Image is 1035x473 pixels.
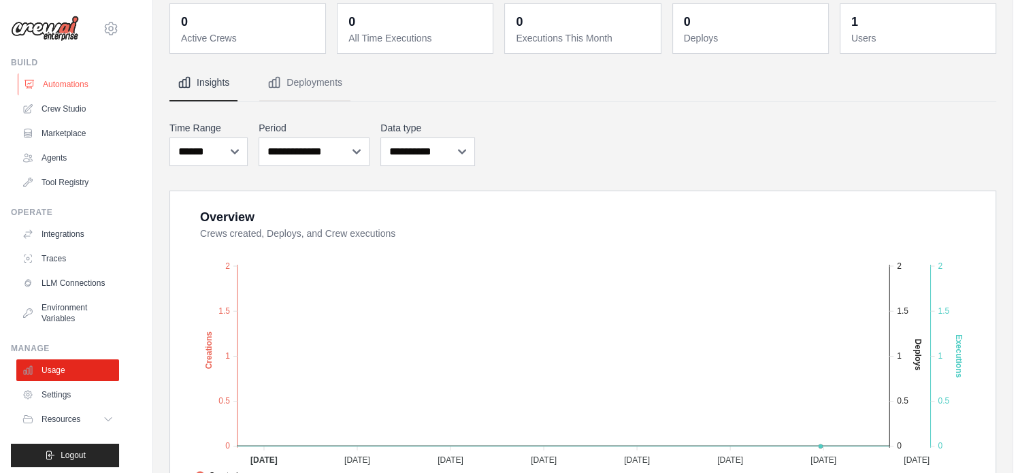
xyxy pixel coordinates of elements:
[684,31,820,45] dt: Deploys
[16,248,119,270] a: Traces
[16,98,119,120] a: Crew Studio
[938,441,942,451] tspan: 0
[181,31,317,45] dt: Active Crews
[851,31,987,45] dt: Users
[259,121,369,135] label: Period
[348,31,484,45] dt: All Time Executions
[225,261,230,270] tspan: 2
[169,121,248,135] label: Time Range
[897,351,902,361] tspan: 1
[218,396,230,406] tspan: 0.5
[344,455,370,464] tspan: [DATE]
[913,338,923,370] text: Deploys
[16,123,119,144] a: Marketplace
[16,384,119,406] a: Settings
[225,351,230,361] tspan: 1
[225,441,230,451] tspan: 0
[897,396,908,406] tspan: 0.5
[61,450,86,461] span: Logout
[16,147,119,169] a: Agents
[259,65,350,101] button: Deployments
[16,297,119,329] a: Environment Variables
[181,12,188,31] div: 0
[516,31,652,45] dt: Executions This Month
[250,455,278,464] tspan: [DATE]
[938,396,949,406] tspan: 0.5
[348,12,355,31] div: 0
[200,227,979,240] dt: Crews created, Deploys, and Crew executions
[11,343,119,354] div: Manage
[684,12,691,31] div: 0
[531,455,557,464] tspan: [DATE]
[954,334,964,378] text: Executions
[516,12,523,31] div: 0
[897,441,902,451] tspan: 0
[16,359,119,381] a: Usage
[380,121,475,135] label: Data type
[717,455,743,464] tspan: [DATE]
[200,208,254,227] div: Overview
[16,223,119,245] a: Integrations
[938,306,949,315] tspan: 1.5
[938,261,942,270] tspan: 2
[169,65,237,101] button: Insights
[169,65,996,101] nav: Tabs
[810,455,836,464] tspan: [DATE]
[624,455,650,464] tspan: [DATE]
[16,408,119,430] button: Resources
[218,306,230,315] tspan: 1.5
[904,455,930,464] tspan: [DATE]
[11,16,79,42] img: Logo
[897,261,902,270] tspan: 2
[851,12,858,31] div: 1
[42,414,80,425] span: Resources
[938,351,942,361] tspan: 1
[897,306,908,315] tspan: 1.5
[11,444,119,467] button: Logout
[204,331,214,369] text: Creations
[16,272,119,294] a: LLM Connections
[11,57,119,68] div: Build
[18,74,120,95] a: Automations
[11,207,119,218] div: Operate
[16,172,119,193] a: Tool Registry
[438,455,463,464] tspan: [DATE]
